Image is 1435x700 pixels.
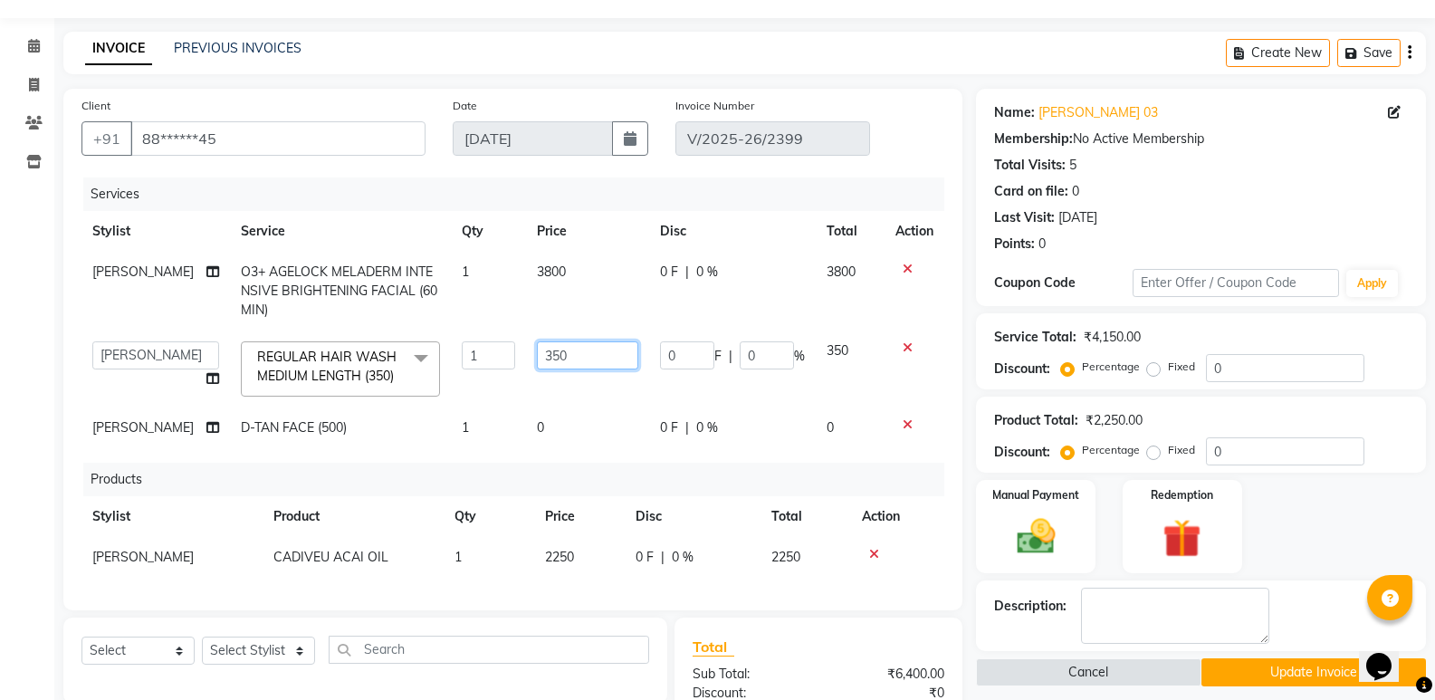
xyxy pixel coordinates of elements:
div: Points: [994,235,1035,254]
span: 2250 [545,549,574,565]
button: Cancel [976,658,1201,686]
th: Action [851,496,944,537]
th: Product [263,496,444,537]
th: Stylist [81,211,230,252]
span: 0 F [636,548,654,567]
button: +91 [81,121,132,156]
span: [PERSON_NAME] [92,549,194,565]
button: Apply [1346,270,1398,297]
a: x [394,368,402,384]
div: Product Total: [994,411,1078,430]
label: Client [81,98,110,114]
span: | [685,418,689,437]
th: Total [761,496,851,537]
label: Percentage [1082,442,1140,458]
div: [DATE] [1058,208,1097,227]
span: O3+ AGELOCK MELADERM INTENSIVE BRIGHTENING FACIAL (60 MIN) [241,264,437,318]
button: Create New [1226,39,1330,67]
span: 3800 [827,264,856,280]
span: 0 F [660,418,678,437]
input: Search by Name/Mobile/Email/Code [130,121,426,156]
span: 0 F [660,263,678,282]
th: Qty [444,496,534,537]
span: 0 % [672,548,694,567]
span: 0 [537,419,544,436]
label: Date [453,98,477,114]
button: Update Invoice [1201,658,1426,686]
span: 1 [454,549,462,565]
label: Fixed [1168,442,1195,458]
span: F [714,347,722,366]
th: Qty [451,211,526,252]
input: Search [329,636,649,664]
iframe: chat widget [1359,628,1417,682]
div: Coupon Code [994,273,1132,292]
label: Fixed [1168,359,1195,375]
div: 0 [1038,235,1046,254]
div: 0 [1072,182,1079,201]
th: Stylist [81,496,263,537]
a: [PERSON_NAME] 03 [1038,103,1158,122]
span: [PERSON_NAME] [92,264,194,280]
span: 1 [462,264,469,280]
div: Sub Total: [679,665,818,684]
span: | [729,347,732,366]
th: Action [885,211,944,252]
span: 2250 [771,549,800,565]
span: 0 % [696,418,718,437]
div: Membership: [994,129,1073,149]
span: 0 [827,419,834,436]
span: 0 % [696,263,718,282]
div: Total Visits: [994,156,1066,175]
div: Last Visit: [994,208,1055,227]
span: CADIVEU ACAI OIL [273,549,388,565]
img: _gift.svg [1151,514,1213,562]
th: Total [816,211,885,252]
button: Save [1337,39,1401,67]
th: Disc [625,496,761,537]
div: No Active Membership [994,129,1408,149]
div: Discount: [994,360,1050,379]
a: PREVIOUS INVOICES [174,40,301,56]
div: ₹4,150.00 [1084,328,1141,347]
div: Discount: [994,443,1050,462]
th: Price [534,496,625,537]
div: Service Total: [994,328,1076,347]
img: _cash.svg [1005,514,1067,559]
div: Services [83,177,958,211]
span: | [685,263,689,282]
label: Redemption [1151,487,1213,503]
label: Manual Payment [992,487,1079,503]
th: Service [230,211,451,252]
th: Price [526,211,649,252]
span: | [661,548,665,567]
div: Card on file: [994,182,1068,201]
div: Products [83,463,958,496]
div: Name: [994,103,1035,122]
label: Invoice Number [675,98,754,114]
a: INVOICE [85,33,152,65]
label: Percentage [1082,359,1140,375]
span: % [794,347,805,366]
span: 1 [462,419,469,436]
div: Description: [994,597,1067,616]
span: 3800 [537,264,566,280]
span: Total [693,638,734,657]
span: REGULAR HAIR WASH MEDIUM LENGTH (350) [257,349,397,384]
span: D-TAN FACE (500) [241,419,347,436]
span: 350 [827,342,848,359]
input: Enter Offer / Coupon Code [1133,269,1339,297]
span: [PERSON_NAME] [92,419,194,436]
th: Disc [649,211,816,252]
div: ₹2,250.00 [1086,411,1143,430]
div: ₹6,400.00 [818,665,958,684]
div: 5 [1069,156,1076,175]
